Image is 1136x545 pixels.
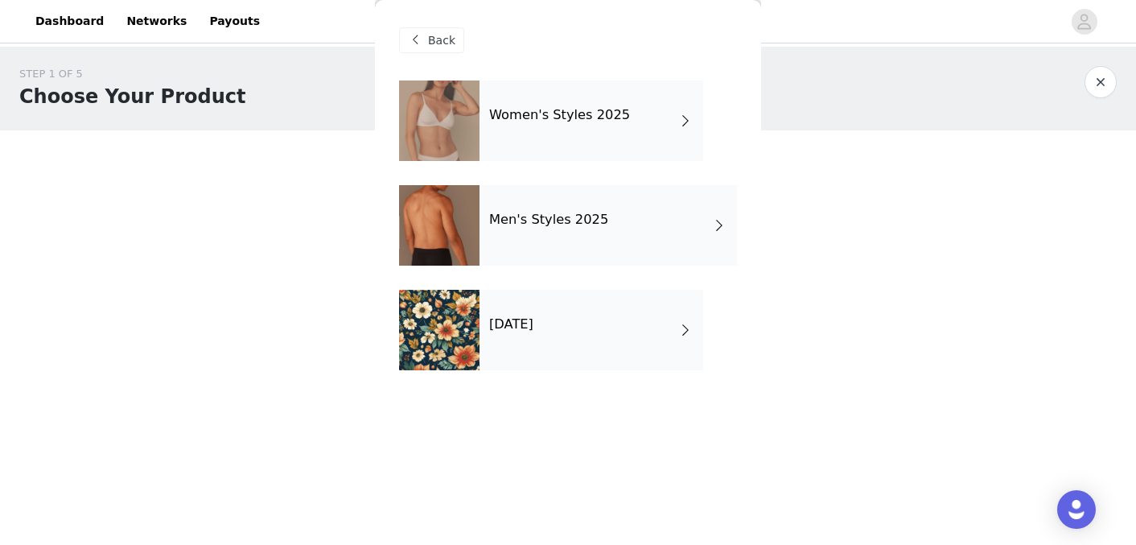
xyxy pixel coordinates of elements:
div: avatar [1076,9,1092,35]
a: Dashboard [26,3,113,39]
a: Networks [117,3,196,39]
h4: Women's Styles 2025 [489,108,630,122]
div: STEP 1 OF 5 [19,66,245,82]
a: Payouts [200,3,270,39]
div: Open Intercom Messenger [1057,490,1096,529]
h1: Choose Your Product [19,82,245,111]
h4: Men's Styles 2025 [489,213,608,227]
span: Back [428,32,455,49]
h4: [DATE] [489,317,533,332]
